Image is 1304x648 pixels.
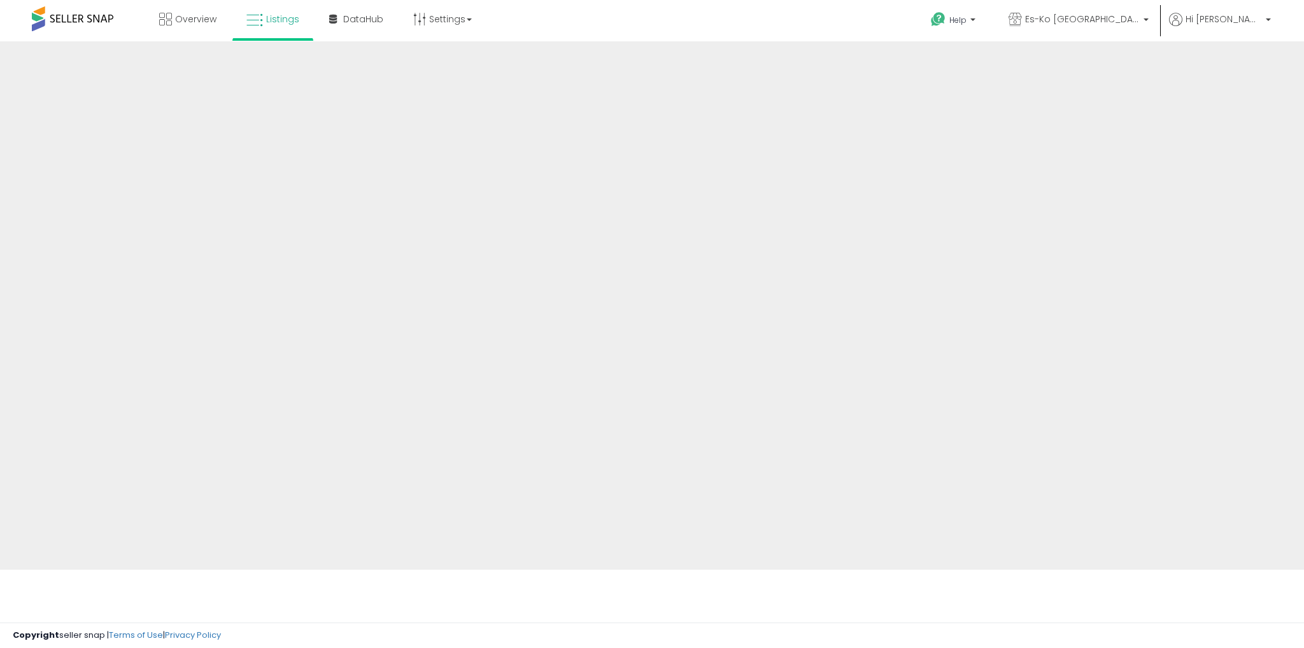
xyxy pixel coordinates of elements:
[930,11,946,27] i: Get Help
[266,13,299,25] span: Listings
[175,13,216,25] span: Overview
[921,2,988,41] a: Help
[949,15,967,25] span: Help
[1025,13,1140,25] span: Es-Ko [GEOGRAPHIC_DATA]
[1169,13,1271,41] a: Hi [PERSON_NAME]
[1186,13,1262,25] span: Hi [PERSON_NAME]
[343,13,383,25] span: DataHub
